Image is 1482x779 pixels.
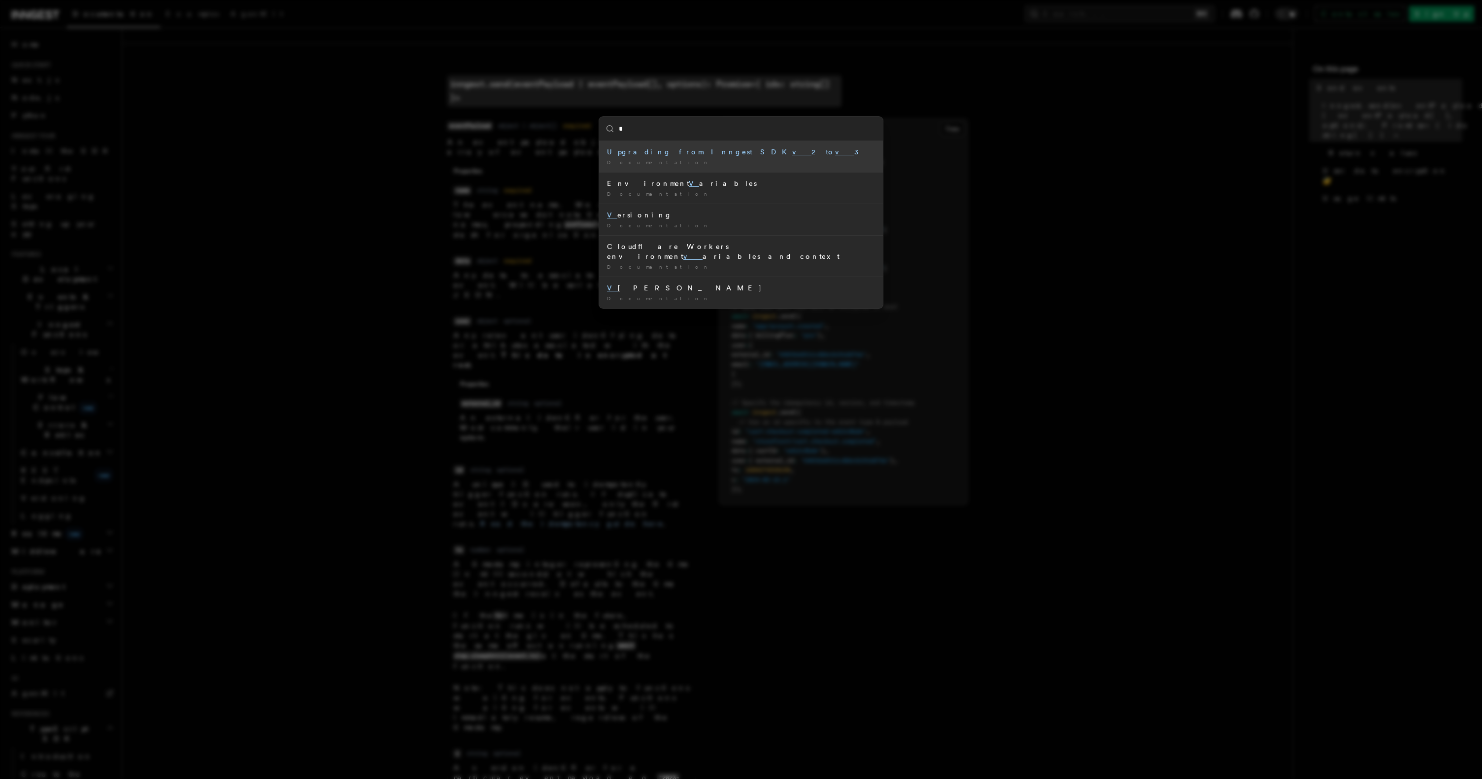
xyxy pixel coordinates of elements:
span: Documentation [607,159,711,165]
div: Upgrading from Inngest SDK 2 to 3 [607,147,875,157]
mark: V [607,211,617,219]
mark: v [835,148,854,156]
span: Documentation [607,295,711,301]
mark: V [689,179,699,187]
div: [PERSON_NAME] [607,283,875,293]
span: Documentation [607,191,711,197]
div: ersioning [607,210,875,220]
mark: V [607,284,618,292]
mark: v [792,148,811,156]
mark: v [683,252,703,260]
div: Environment ariables [607,178,875,188]
span: Documentation [607,222,711,228]
div: Cloudflare Workers environment ariables and context [607,242,875,261]
span: Documentation [607,264,711,270]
